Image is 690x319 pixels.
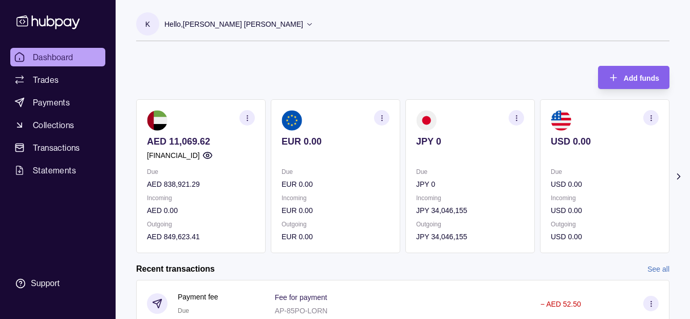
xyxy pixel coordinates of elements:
[416,136,524,147] p: JPY 0
[551,192,659,204] p: Incoming
[275,307,328,315] p: AP-85PO-LORN
[33,74,59,86] span: Trades
[551,110,571,131] img: us
[33,51,73,63] span: Dashboard
[416,205,524,216] p: JPY 34,046,155
[551,205,659,216] p: USD 0.00
[147,150,200,161] p: [FINANCIAL_ID]
[551,179,659,190] p: USD 0.00
[282,166,389,178] p: Due
[416,110,437,131] img: jp
[282,192,389,204] p: Incoming
[147,179,255,190] p: AED 838,921.29
[145,19,150,30] p: K
[416,231,524,242] p: JPY 34,046,155
[10,70,105,89] a: Trades
[33,119,74,131] span: Collections
[10,93,105,112] a: Payments
[551,136,659,147] p: USD 0.00
[10,138,105,157] a: Transactions
[282,219,389,230] p: Outgoing
[416,166,524,178] p: Due
[147,136,255,147] p: AED 11,069.62
[624,74,659,82] span: Add funds
[10,161,105,180] a: Statements
[647,263,669,275] a: See all
[551,219,659,230] p: Outgoing
[282,179,389,190] p: EUR 0.00
[147,205,255,216] p: AED 0.00
[147,231,255,242] p: AED 849,623.41
[33,96,70,109] span: Payments
[282,231,389,242] p: EUR 0.00
[282,110,302,131] img: eu
[275,293,327,302] p: Fee for payment
[598,66,669,89] button: Add funds
[10,116,105,134] a: Collections
[551,231,659,242] p: USD 0.00
[136,263,215,275] h2: Recent transactions
[31,278,60,289] div: Support
[178,291,218,303] p: Payment fee
[282,205,389,216] p: EUR 0.00
[416,192,524,204] p: Incoming
[282,136,389,147] p: EUR 0.00
[551,166,659,178] p: Due
[147,110,167,131] img: ae
[164,19,303,30] p: Hello, [PERSON_NAME] [PERSON_NAME]
[33,141,80,154] span: Transactions
[540,300,581,308] p: − AED 52.50
[178,307,189,314] span: Due
[33,164,76,176] span: Statements
[147,166,255,178] p: Due
[416,219,524,230] p: Outgoing
[416,179,524,190] p: JPY 0
[10,48,105,66] a: Dashboard
[147,219,255,230] p: Outgoing
[10,273,105,294] a: Support
[147,192,255,204] p: Incoming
